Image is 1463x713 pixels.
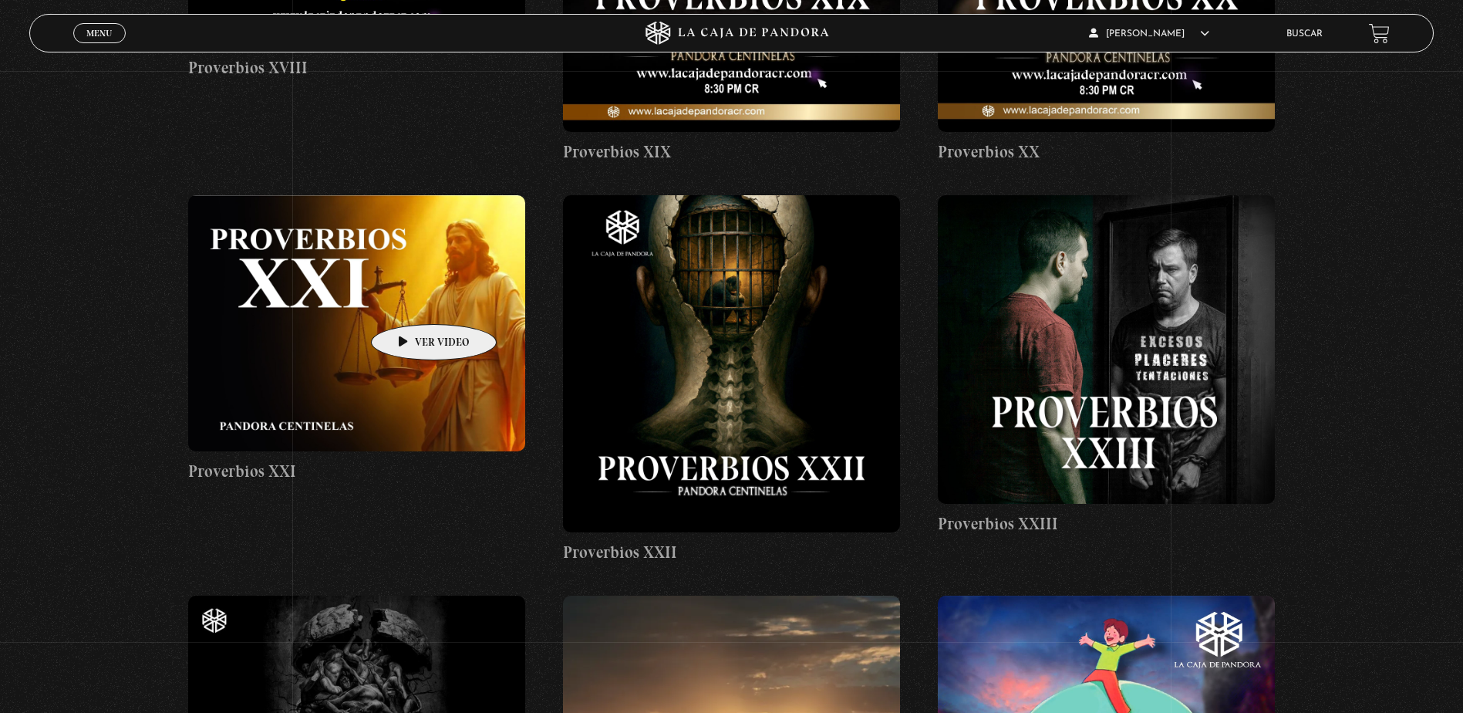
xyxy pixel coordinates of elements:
a: Proverbios XXIII [938,195,1275,536]
h4: Proverbios XIX [563,140,900,164]
span: Menu [86,29,112,38]
h4: Proverbios XVIII [188,56,525,80]
a: Proverbios XXI [188,195,525,484]
a: Buscar [1286,29,1323,39]
span: Cerrar [82,42,118,52]
span: [PERSON_NAME] [1089,29,1209,39]
a: View your shopping cart [1369,23,1390,44]
h4: Proverbios XXI [188,459,525,484]
h4: Proverbios XXIII [938,512,1275,536]
a: Proverbios XXII [563,195,900,565]
h4: Proverbios XXII [563,540,900,565]
h4: Proverbios XX [938,140,1275,164]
